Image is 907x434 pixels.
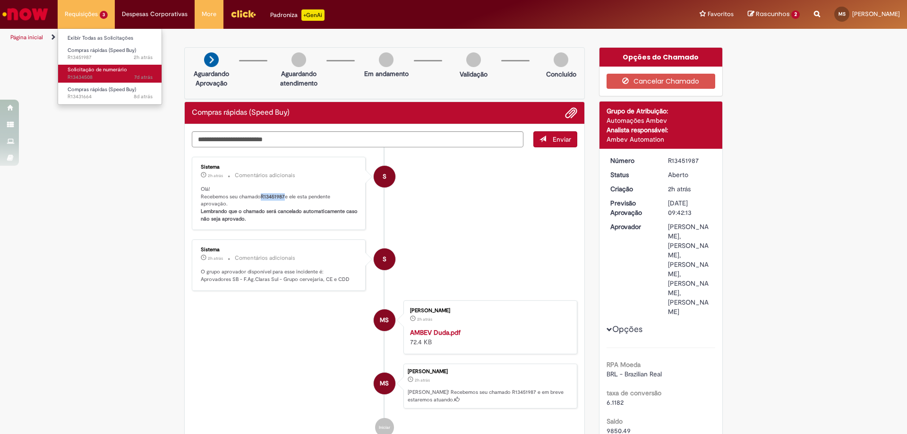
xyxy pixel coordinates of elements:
b: R13451987 [261,193,285,200]
div: R13451987 [668,156,712,165]
p: +GenAi [301,9,325,21]
img: arrow-next.png [204,52,219,67]
span: 2h atrás [668,185,691,193]
ul: Requisições [58,28,162,105]
div: System [374,248,395,270]
span: 3 [100,11,108,19]
img: click_logo_yellow_360x200.png [231,7,256,21]
a: Exibir Todas as Solicitações [58,33,162,43]
span: R13431664 [68,93,153,101]
span: [PERSON_NAME] [852,10,900,18]
small: Comentários adicionais [235,171,295,179]
span: BRL - Brazilian Real [607,370,662,378]
p: [PERSON_NAME]! Recebemos seu chamado R13451987 e em breve estaremos atuando. [408,389,572,403]
span: Compras rápidas (Speed Buy) [68,47,136,54]
p: Em andamento [364,69,409,78]
b: taxa de conversão [607,389,661,397]
div: Padroniza [270,9,325,21]
time: 27/08/2025 11:42:23 [208,255,223,261]
div: [PERSON_NAME] [408,369,572,374]
a: Página inicial [10,34,43,41]
span: 6.1182 [607,398,624,407]
div: Maria Eduarda Lopes Sobroza [374,373,395,394]
dt: Criação [603,184,661,194]
span: R13434508 [68,74,153,81]
div: [PERSON_NAME], [PERSON_NAME], [PERSON_NAME], [PERSON_NAME], [PERSON_NAME] [668,222,712,316]
button: Enviar [533,131,577,147]
div: Analista responsável: [607,125,716,135]
div: Opções do Chamado [599,48,723,67]
ul: Trilhas de página [7,29,598,46]
span: 7d atrás [134,74,153,81]
span: Solicitação de numerário [68,66,127,73]
span: 2h atrás [208,255,223,261]
div: [PERSON_NAME] [410,308,567,314]
img: img-circle-grey.png [379,52,394,67]
div: 72.4 KB [410,328,567,347]
p: Concluído [546,69,576,79]
button: Adicionar anexos [565,107,577,119]
b: Lembrando que o chamado será cancelado automaticamente caso não seja aprovado. [201,208,359,222]
time: 27/08/2025 11:42:15 [134,54,153,61]
span: S [383,248,386,271]
div: 27/08/2025 11:42:13 [668,184,712,194]
img: img-circle-grey.png [291,52,306,67]
span: More [202,9,216,19]
div: Maria Eduarda Lopes Sobroza [374,309,395,331]
b: RPA Moeda [607,360,641,369]
div: [DATE] 09:42:13 [668,198,712,217]
button: Cancelar Chamado [607,74,716,89]
span: Requisições [65,9,98,19]
a: Aberto R13431664 : Compras rápidas (Speed Buy) [58,85,162,102]
div: Ambev Automation [607,135,716,144]
span: Rascunhos [756,9,790,18]
span: MS [380,372,389,395]
p: O grupo aprovador disponível para esse incidente é: Aprovadores SB - F.Ag.Claras Sul - Grupo cerv... [201,268,358,283]
h2: Compras rápidas (Speed Buy) Histórico de tíquete [192,109,290,117]
b: Saldo [607,417,623,425]
span: 2h atrás [417,316,432,322]
textarea: Digite sua mensagem aqui... [192,131,523,147]
span: S [383,165,386,188]
dt: Status [603,170,661,179]
span: Despesas Corporativas [122,9,188,19]
span: MS [380,309,389,332]
img: ServiceNow [1,5,50,24]
a: AMBEV Duda.pdf [410,328,461,337]
small: Comentários adicionais [235,254,295,262]
a: Aberto R13434508 : Solicitação de numerário [58,65,162,82]
span: R13451987 [68,54,153,61]
p: Aguardando Aprovação [188,69,234,88]
time: 20/08/2025 10:48:05 [134,93,153,100]
p: Validação [460,69,488,79]
span: Favoritos [708,9,734,19]
div: System [374,166,395,187]
dt: Aprovador [603,222,661,231]
dt: Previsão Aprovação [603,198,661,217]
span: 2 [791,10,800,19]
p: Aguardando atendimento [276,69,322,88]
div: Automações Ambev [607,116,716,125]
time: 27/08/2025 11:42:26 [208,173,223,179]
time: 27/08/2025 11:42:04 [417,316,432,322]
p: Olá! Recebemos seu chamado e ele esta pendente aprovação. [201,186,358,223]
span: 8d atrás [134,93,153,100]
div: Sistema [201,247,358,253]
span: MS [839,11,846,17]
time: 27/08/2025 11:42:13 [415,377,430,383]
div: Aberto [668,170,712,179]
span: Enviar [553,135,571,144]
a: Rascunhos [748,10,800,19]
li: Maria Eduarda Lopes Sobroza [192,364,577,409]
span: Compras rápidas (Speed Buy) [68,86,136,93]
img: img-circle-grey.png [554,52,568,67]
time: 21/08/2025 07:40:59 [134,74,153,81]
time: 27/08/2025 11:42:13 [668,185,691,193]
span: 2h atrás [415,377,430,383]
span: 2h atrás [208,173,223,179]
a: Aberto R13451987 : Compras rápidas (Speed Buy) [58,45,162,63]
div: Sistema [201,164,358,170]
div: Grupo de Atribuição: [607,106,716,116]
span: 2h atrás [134,54,153,61]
